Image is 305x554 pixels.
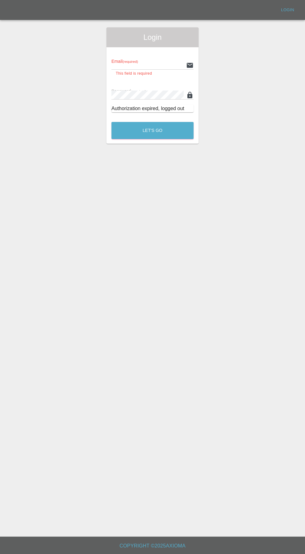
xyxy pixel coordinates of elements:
[5,542,300,550] h6: Copyright © 2025 Axioma
[111,89,146,94] span: Password
[111,59,138,64] span: Email
[278,5,298,15] a: Login
[116,71,189,77] p: This field is required
[111,105,194,112] div: Authorization expired, logged out
[123,60,138,63] small: (required)
[131,90,147,93] small: (required)
[111,32,194,42] span: Login
[111,122,194,139] button: Let's Go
